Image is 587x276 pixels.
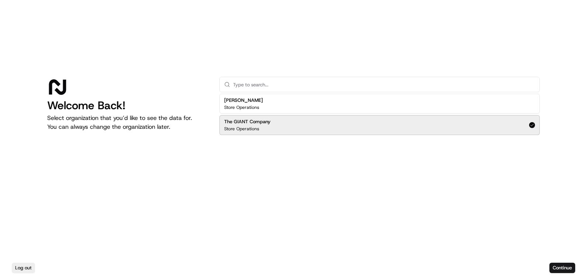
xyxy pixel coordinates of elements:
button: Continue [549,263,575,273]
p: Store Operations [224,126,259,132]
div: Suggestions [219,92,540,137]
h1: Welcome Back! [47,99,208,112]
h2: [PERSON_NAME] [224,97,263,104]
p: Select organization that you’d like to see the data for. You can always change the organization l... [47,114,208,131]
input: Type to search... [233,77,535,92]
h2: The GIANT Company [224,118,271,125]
button: Log out [12,263,35,273]
p: Store Operations [224,104,259,110]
